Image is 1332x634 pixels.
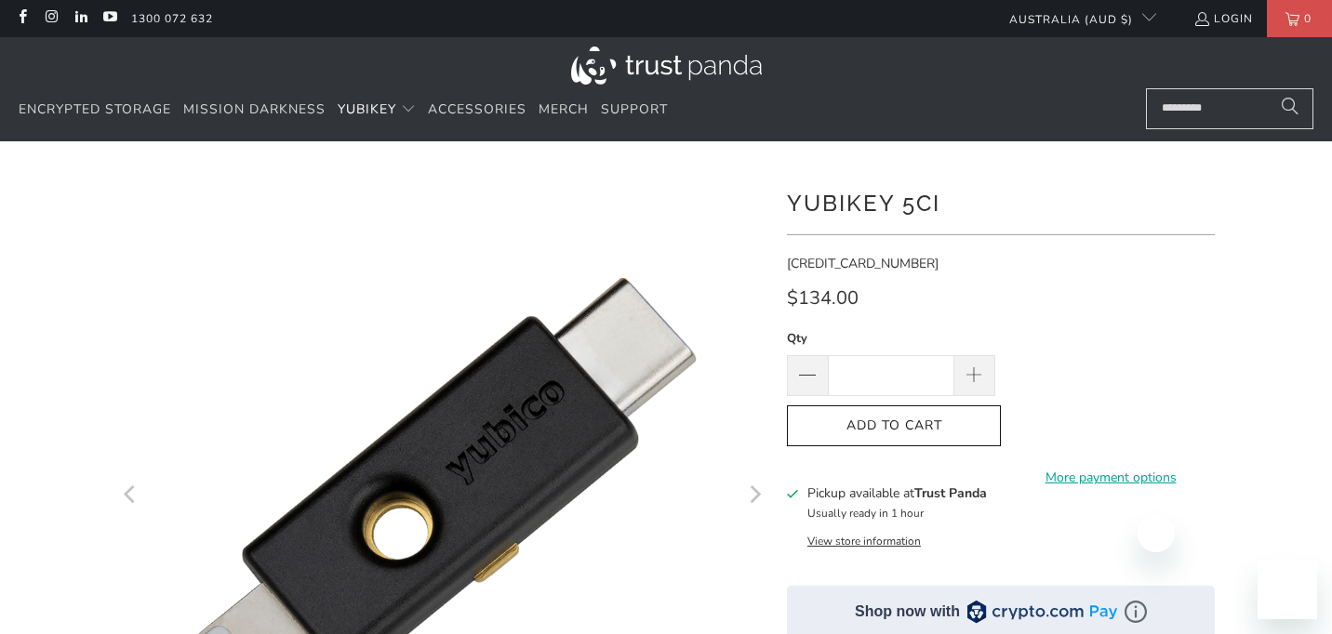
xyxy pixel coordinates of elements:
button: View store information [807,534,921,548]
b: Trust Panda [914,484,987,502]
a: Login [1193,8,1253,29]
div: Shop now with [855,601,960,622]
span: Add to Cart [806,418,981,434]
button: Search [1267,88,1313,129]
a: Merch [539,88,589,132]
span: Support [601,100,668,118]
span: Mission Darkness [183,100,326,118]
a: Trust Panda Australia on LinkedIn [73,11,88,26]
small: Usually ready in 1 hour [807,506,924,521]
iframe: Button to launch messaging window [1258,560,1317,619]
span: [CREDIT_CARD_NUMBER] [787,255,939,272]
a: Encrypted Storage [19,88,171,132]
a: More payment options [1006,468,1215,488]
input: Search... [1146,88,1313,129]
nav: Translation missing: en.navigation.header.main_nav [19,88,668,132]
a: Trust Panda Australia on Facebook [14,11,30,26]
a: Support [601,88,668,132]
a: Trust Panda Australia on YouTube [101,11,117,26]
span: YubiKey [338,100,396,118]
a: Trust Panda Australia on Instagram [43,11,59,26]
span: Accessories [428,100,526,118]
button: Add to Cart [787,405,1001,447]
img: Trust Panda Australia [571,46,762,85]
span: Merch [539,100,589,118]
iframe: Close message [1138,515,1175,552]
label: Qty [787,328,995,349]
a: Mission Darkness [183,88,326,132]
span: Encrypted Storage [19,100,171,118]
span: $134.00 [787,285,859,310]
h1: YubiKey 5Ci [787,183,1215,220]
h3: Pickup available at [807,483,987,503]
summary: YubiKey [338,88,416,132]
a: Accessories [428,88,526,132]
a: 1300 072 632 [131,8,213,29]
